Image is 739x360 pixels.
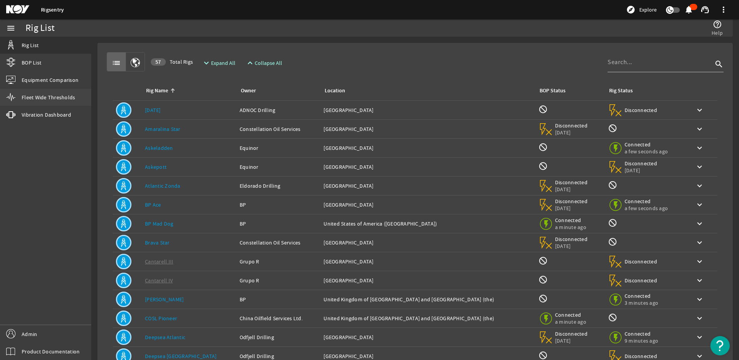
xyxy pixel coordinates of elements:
[625,299,658,306] span: 3 minutes ago
[199,56,238,70] button: Expand All
[695,124,704,134] mat-icon: keyboard_arrow_down
[538,256,548,265] mat-icon: BOP Monitoring not available for this rig
[145,220,174,227] a: BP Mad Dog
[695,143,704,153] mat-icon: keyboard_arrow_down
[626,5,635,14] mat-icon: explore
[240,333,318,341] div: Odfjell Drilling
[240,182,318,190] div: Eldorado Drilling
[146,87,168,95] div: Rig Name
[608,180,617,190] mat-icon: Rig Monitoring not available for this rig
[625,205,668,212] span: a few seconds ago
[26,24,54,32] div: Rig List
[608,313,617,322] mat-icon: Rig Monitoring not available for this rig
[22,348,80,355] span: Product Documentation
[555,129,588,136] span: [DATE]
[538,143,548,152] mat-icon: BOP Monitoring not available for this rig
[202,58,208,68] mat-icon: expand_more
[22,330,37,338] span: Admin
[145,163,167,170] a: Askepott
[240,125,318,133] div: Constellation Oil Services
[625,277,657,284] span: Disconnected
[22,111,71,119] span: Vibration Dashboard
[324,333,532,341] div: [GEOGRAPHIC_DATA]
[324,258,532,265] div: [GEOGRAPHIC_DATA]
[625,292,658,299] span: Connected
[145,201,161,208] a: BP Ace
[245,58,252,68] mat-icon: expand_less
[324,163,532,171] div: [GEOGRAPHIC_DATA]
[22,76,78,84] span: Equipment Comparison
[555,311,588,318] span: Connected
[324,277,532,284] div: [GEOGRAPHIC_DATA]
[240,106,318,114] div: ADNOC Drilling
[22,59,41,66] span: BOP List
[145,315,177,322] a: COSL Pioneer
[625,353,657,360] span: Disconnected
[555,122,588,129] span: Disconnected
[324,125,532,133] div: [GEOGRAPHIC_DATA]
[324,182,532,190] div: [GEOGRAPHIC_DATA]
[151,58,193,66] span: Total Rigs
[145,87,230,95] div: Rig Name
[695,314,704,323] mat-icon: keyboard_arrow_down
[145,277,173,284] a: Cantarell IV
[240,144,318,152] div: Equinor
[324,144,532,152] div: [GEOGRAPHIC_DATA]
[639,6,657,14] span: Explore
[555,236,588,243] span: Disconnected
[700,5,710,14] mat-icon: support_agent
[538,294,548,303] mat-icon: BOP Monitoring not available for this rig
[324,352,532,360] div: [GEOGRAPHIC_DATA]
[625,258,657,265] span: Disconnected
[151,58,166,66] div: 57
[608,58,713,67] input: Search...
[538,105,548,114] mat-icon: BOP Monitoring not available for this rig
[145,334,185,341] a: Deepsea Atlantic
[623,3,660,16] button: Explore
[695,276,704,285] mat-icon: keyboard_arrow_down
[695,219,704,228] mat-icon: keyboard_arrow_down
[240,314,318,322] div: China Oilfield Services Ltd.
[112,58,121,68] mat-icon: list
[240,258,318,265] div: Grupo R
[325,87,345,95] div: Location
[714,59,724,69] i: search
[710,336,730,355] button: Open Resource Center
[684,5,693,14] mat-icon: notifications
[6,110,15,119] mat-icon: vibration
[255,59,282,67] span: Collapse All
[240,220,318,228] div: BP
[555,330,588,337] span: Disconnected
[324,87,529,95] div: Location
[145,239,170,246] a: Brava Star
[240,201,318,209] div: BP
[625,330,658,337] span: Connected
[145,182,180,189] a: Atlantic Zonda
[240,163,318,171] div: Equinor
[555,186,588,193] span: [DATE]
[625,107,657,114] span: Disconnected
[555,224,588,231] span: a minute ago
[609,87,633,95] div: Rig Status
[555,205,588,212] span: [DATE]
[695,200,704,209] mat-icon: keyboard_arrow_down
[625,167,657,174] span: [DATE]
[240,352,318,360] div: Odfjell Drilling
[555,179,588,186] span: Disconnected
[625,141,668,148] span: Connected
[324,220,532,228] div: United States of America ([GEOGRAPHIC_DATA])
[713,20,722,29] mat-icon: help_outline
[240,277,318,284] div: Grupo R
[538,161,548,171] mat-icon: BOP Monitoring not available for this rig
[324,295,532,303] div: United Kingdom of [GEOGRAPHIC_DATA] and [GEOGRAPHIC_DATA] (the)
[625,160,657,167] span: Disconnected
[555,318,588,325] span: a minute ago
[608,218,617,228] mat-icon: Rig Monitoring not available for this rig
[538,275,548,284] mat-icon: BOP Monitoring not available for this rig
[324,106,532,114] div: [GEOGRAPHIC_DATA]
[211,59,235,67] span: Expand All
[608,237,617,246] mat-icon: Rig Monitoring not available for this rig
[6,24,15,33] mat-icon: menu
[240,295,318,303] div: BP
[145,126,180,132] a: Amaralina Star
